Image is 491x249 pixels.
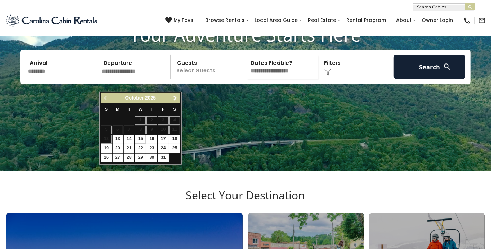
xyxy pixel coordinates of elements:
span: Monday [116,107,120,112]
a: 23 [146,144,157,153]
a: My Favs [165,17,195,24]
a: Owner Login [418,15,456,26]
a: 30 [146,154,157,162]
a: 22 [135,144,146,153]
span: My Favs [173,17,193,24]
img: Blue-2.png [5,14,99,27]
a: Rental Program [343,15,390,26]
span: 2025 [145,95,156,101]
span: Next [172,95,178,101]
span: Sunday [105,107,108,112]
a: 17 [158,135,169,144]
a: 14 [124,135,134,144]
a: 13 [113,135,123,144]
span: Wednesday [139,107,143,112]
a: 21 [124,144,134,153]
img: mail-regular-black.png [478,17,486,24]
a: 15 [135,135,146,144]
a: Real Estate [304,15,340,26]
button: Search [394,55,465,79]
a: 18 [169,135,180,144]
img: phone-regular-black.png [463,17,471,24]
span: Friday [162,107,165,112]
span: October [125,95,144,101]
a: 28 [124,154,134,162]
p: Select Guests [173,55,244,79]
a: 24 [158,144,169,153]
span: Tuesday [128,107,131,112]
span: Thursday [151,107,153,112]
a: 25 [169,144,180,153]
a: 20 [113,144,123,153]
a: 19 [101,144,112,153]
h3: Select Your Destination [5,189,486,213]
a: About [393,15,415,26]
a: Local Area Guide [251,15,301,26]
a: 29 [135,154,146,162]
h1: Your Adventure Starts Here [5,24,486,45]
img: search-regular-white.png [443,62,452,71]
span: Saturday [173,107,176,112]
a: 27 [113,154,123,162]
a: 31 [158,154,169,162]
a: Browse Rentals [202,15,248,26]
a: Next [171,94,180,102]
a: 16 [146,135,157,144]
img: filter--v1.png [324,69,331,76]
a: 26 [101,154,112,162]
